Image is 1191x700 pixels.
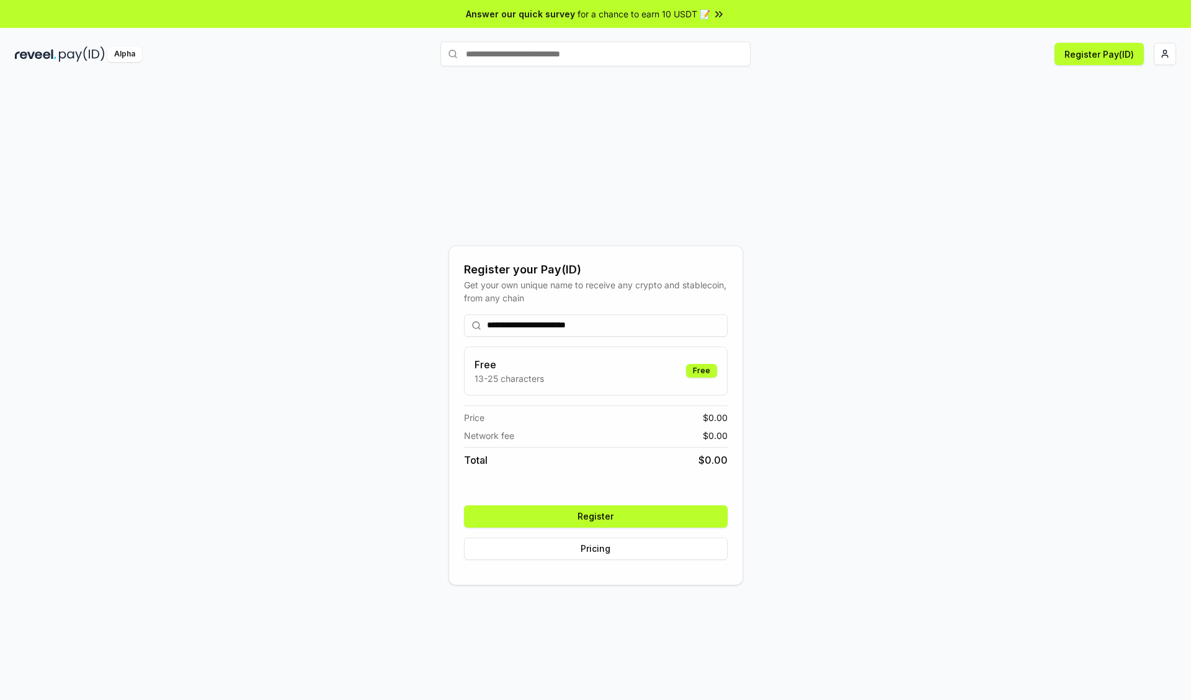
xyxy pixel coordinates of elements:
[464,505,728,528] button: Register
[464,261,728,278] div: Register your Pay(ID)
[15,47,56,62] img: reveel_dark
[464,429,514,442] span: Network fee
[698,453,728,467] span: $ 0.00
[464,453,488,467] span: Total
[475,357,544,372] h3: Free
[686,364,717,378] div: Free
[703,411,728,424] span: $ 0.00
[59,47,105,62] img: pay_id
[464,278,728,304] div: Get your own unique name to receive any crypto and stablecoin, from any chain
[1055,43,1144,65] button: Register Pay(ID)
[466,7,575,20] span: Answer our quick survey
[464,538,728,560] button: Pricing
[578,7,710,20] span: for a chance to earn 10 USDT 📝
[475,372,544,385] p: 13-25 characters
[464,411,484,424] span: Price
[107,47,142,62] div: Alpha
[703,429,728,442] span: $ 0.00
